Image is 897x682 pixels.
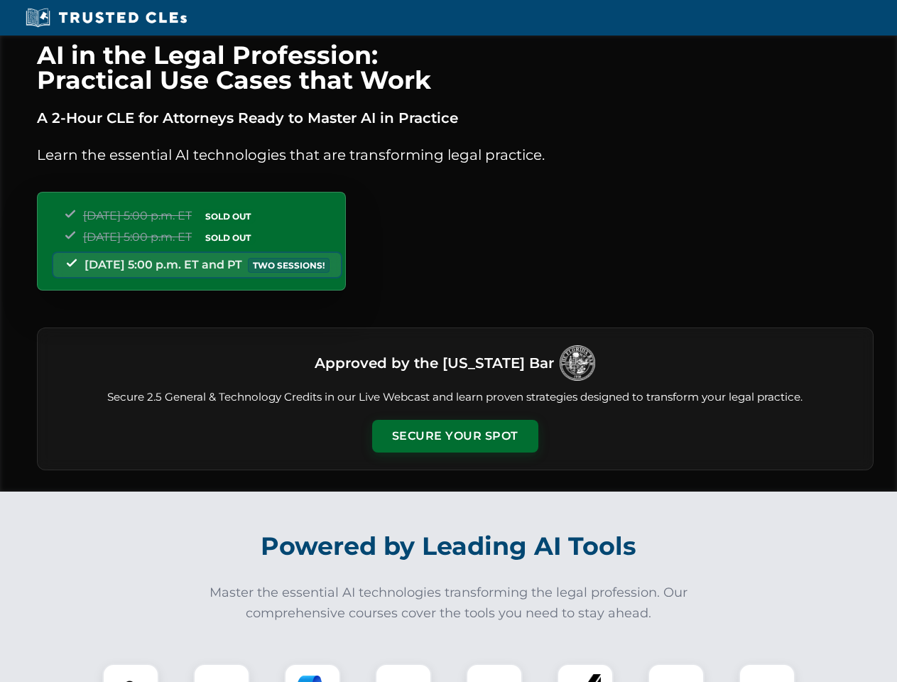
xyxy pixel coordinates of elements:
img: Logo [560,345,595,381]
span: SOLD OUT [200,230,256,245]
span: [DATE] 5:00 p.m. ET [83,209,192,222]
span: SOLD OUT [200,209,256,224]
span: [DATE] 5:00 p.m. ET [83,230,192,244]
h3: Approved by the [US_STATE] Bar [315,350,554,376]
p: A 2-Hour CLE for Attorneys Ready to Master AI in Practice [37,107,874,129]
p: Master the essential AI technologies transforming the legal profession. Our comprehensive courses... [200,583,697,624]
p: Learn the essential AI technologies that are transforming legal practice. [37,144,874,166]
img: Trusted CLEs [21,7,191,28]
button: Secure Your Spot [372,420,538,453]
h2: Powered by Leading AI Tools [55,521,842,571]
p: Secure 2.5 General & Technology Credits in our Live Webcast and learn proven strategies designed ... [55,389,856,406]
h1: AI in the Legal Profession: Practical Use Cases that Work [37,43,874,92]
